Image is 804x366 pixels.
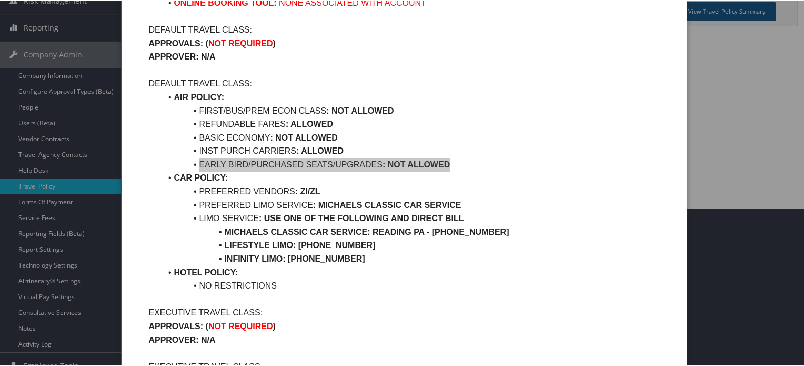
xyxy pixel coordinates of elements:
li: FIRST/BUS/PREM ECON CLASS [161,103,659,117]
strong: CAR POLICY: [174,172,228,181]
strong: APPROVER: N/A [148,51,215,60]
strong: MICHAELS CLASSIC CAR SERVICE: READING PA - [PHONE_NUMBER] [224,226,509,235]
strong: ) [273,321,276,330]
strong: ) [273,38,276,47]
strong: NOT REQUIRED [208,321,273,330]
strong: AIR POLICY: [174,92,224,101]
p: DEFAULT TRAVEL CLASS: [148,76,659,90]
li: PREFERRED VENDORS [161,184,659,197]
strong: : ZI/ZL [295,186,320,195]
strong: : MICHAELS CLASSIC CAR SERVICE [313,200,461,209]
li: REFUNDABLE FARES [161,116,659,130]
strong: LIFESTYLE LIMO: [PHONE_NUMBER] [224,240,375,249]
li: PREFERRED LIMO SERVICE [161,197,659,211]
strong: NOT REQUIRED [208,38,273,47]
strong: ALLOWED [290,118,333,127]
li: NO RESTRICTIONS [161,278,659,292]
li: INST PURCH CARRIERS [161,143,659,157]
strong: HOTEL POLICY: [174,267,238,276]
li: BASIC ECONOMY [161,130,659,144]
strong: : NOT ALLOWED [270,132,338,141]
strong: APPROVALS: ( [148,38,208,47]
strong: : [286,118,288,127]
strong: INFINITY LIMO: [PHONE_NUMBER] [224,253,365,262]
p: EXECUTIVE TRAVEL CLASS: [148,305,659,319]
strong: APPROVER: N/A [148,334,215,343]
strong: : ALLOWED [296,145,344,154]
strong: : NOT ALLOWED [326,105,394,114]
strong: : NOT ALLOWED [383,159,450,168]
li: LIMO SERVICE [161,211,659,224]
li: EARLY BIRD/PURCHASED SEATS/UPGRADES [161,157,659,171]
p: DEFAULT TRAVEL CLASS: [148,22,659,36]
strong: : USE ONE OF THE FOLLOWING AND DIRECT BILL [259,213,464,222]
strong: APPROVALS: ( [148,321,208,330]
